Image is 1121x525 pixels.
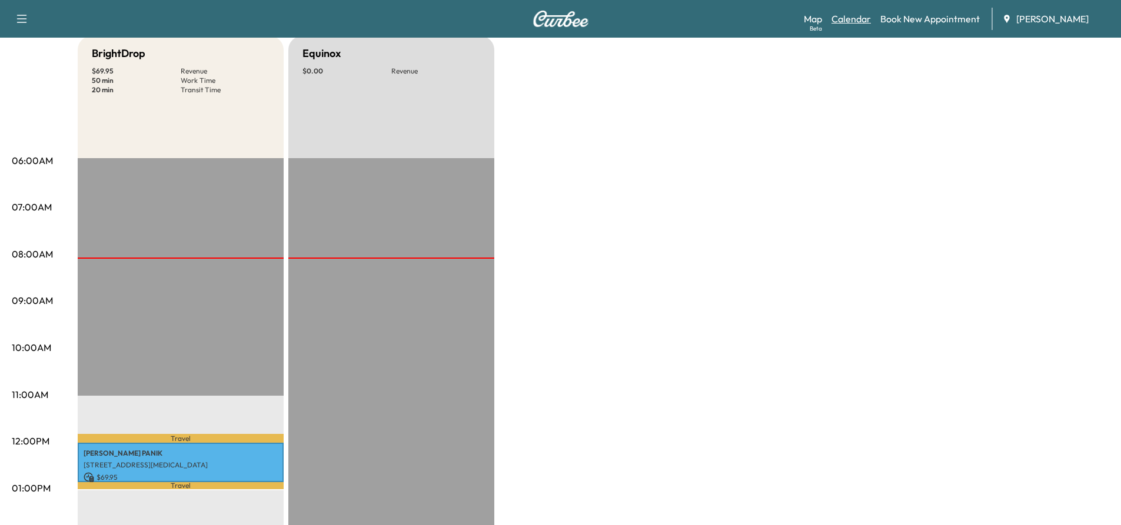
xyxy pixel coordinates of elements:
p: Travel [78,434,284,443]
p: [STREET_ADDRESS][MEDICAL_DATA] [84,460,278,470]
p: Revenue [181,66,270,76]
a: MapBeta [804,12,822,26]
a: Calendar [831,12,871,26]
a: Book New Appointment [880,12,980,26]
p: 01:00PM [12,481,51,495]
p: Work Time [181,76,270,85]
p: 20 min [92,85,181,95]
p: 12:00PM [12,434,49,448]
h5: BrightDrop [92,45,145,62]
p: Revenue [391,66,480,76]
p: 08:00AM [12,247,53,261]
p: $ 0.00 [302,66,391,76]
img: Curbee Logo [533,11,589,27]
p: $ 69.95 [92,66,181,76]
p: 06:00AM [12,153,53,168]
p: [PERSON_NAME] PANIK [84,449,278,458]
h5: Equinox [302,45,341,62]
p: Transit Time [181,85,270,95]
p: Travel [78,482,284,489]
p: $ 69.95 [84,472,278,483]
p: 09:00AM [12,293,53,307]
p: 07:00AM [12,200,52,214]
p: 10:00AM [12,340,51,355]
p: 50 min [92,76,181,85]
p: 11:00AM [12,387,48,402]
div: Beta [810,24,822,33]
span: [PERSON_NAME] [1016,12,1089,26]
